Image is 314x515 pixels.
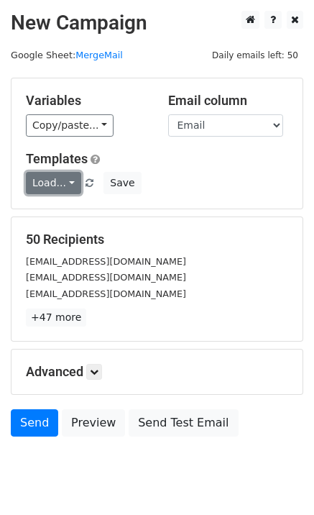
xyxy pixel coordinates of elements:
[11,11,303,35] h2: New Campaign
[26,93,147,109] h5: Variables
[26,172,81,194] a: Load...
[26,256,186,267] small: [EMAIL_ADDRESS][DOMAIN_NAME]
[168,93,289,109] h5: Email column
[26,364,288,380] h5: Advanced
[26,272,186,283] small: [EMAIL_ADDRESS][DOMAIN_NAME]
[103,172,141,194] button: Save
[11,50,123,60] small: Google Sheet:
[26,309,86,327] a: +47 more
[26,151,88,166] a: Templates
[62,409,125,437] a: Preview
[75,50,123,60] a: MergeMail
[11,409,58,437] a: Send
[26,232,288,247] h5: 50 Recipients
[129,409,238,437] a: Send Test Email
[26,114,114,137] a: Copy/paste...
[207,47,303,63] span: Daily emails left: 50
[207,50,303,60] a: Daily emails left: 50
[26,288,186,299] small: [EMAIL_ADDRESS][DOMAIN_NAME]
